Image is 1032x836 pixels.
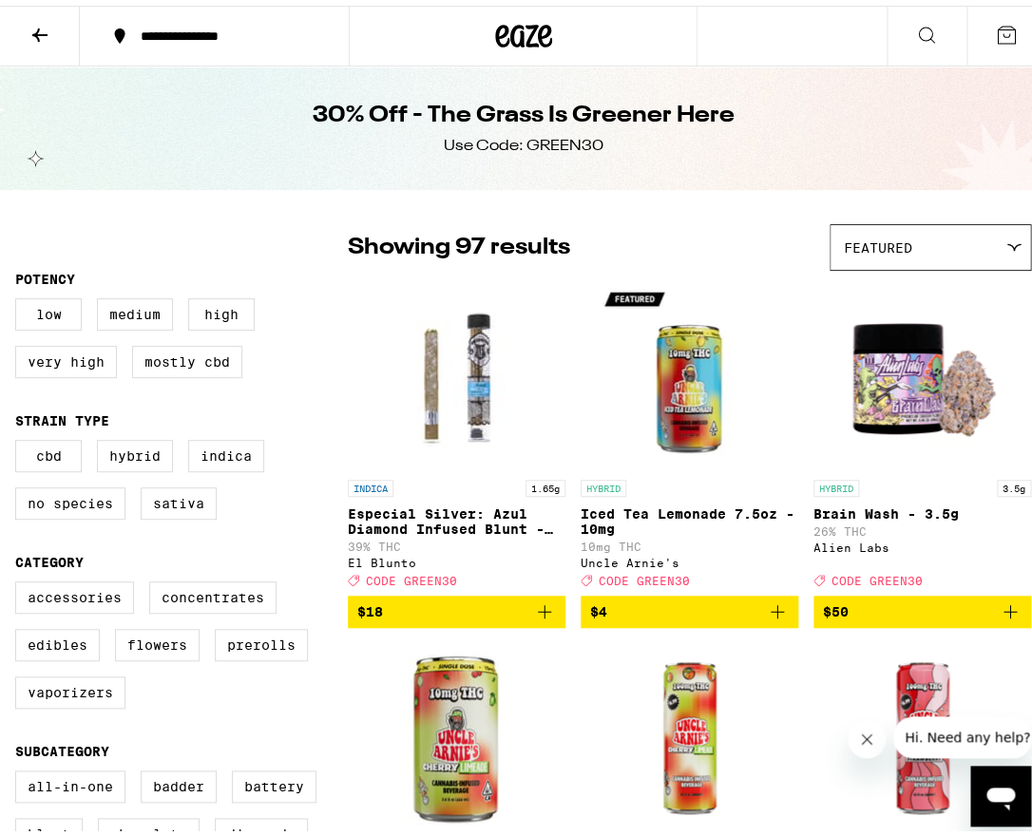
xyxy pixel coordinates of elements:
p: Brain Wash - 3.5g [813,501,1031,516]
h1: 30% Off - The Grass Is Greener Here [313,94,735,126]
iframe: Button to launch messaging window [970,760,1031,821]
div: Alien Labs [813,536,1031,548]
img: Alien Labs - Brain Wash - 3.5g [828,275,1018,465]
label: Sativa [141,482,217,514]
label: Vaporizers [15,671,125,703]
p: 26% THC [813,520,1031,532]
a: Open page for Especial Silver: Azul Diamond Infused Blunt - 1.65g from El Blunto [348,275,565,590]
legend: Category [15,549,84,564]
legend: Potency [15,266,75,281]
img: Uncle Arnie's - Cherry Limeade 7.5oz - 10mg [362,637,552,827]
label: Mostly CBD [132,340,242,372]
span: CODE GREEN30 [831,568,923,580]
p: HYBRID [813,474,859,491]
span: $18 [357,598,383,614]
label: Flowers [115,623,200,655]
img: Uncle Arnie's - Iced Tea Lemonade 7.5oz - 10mg [595,275,785,465]
iframe: Message from company [893,711,1031,752]
label: Low [15,293,82,325]
label: Badder [141,765,217,797]
p: 1.65g [526,474,565,491]
button: Add to bag [813,590,1031,622]
img: Uncle Arnie's - Strawberry Soda 12oz - 100mg [828,637,1018,827]
iframe: Close message [848,714,886,752]
label: High [188,293,255,325]
label: Prerolls [215,623,308,655]
label: CBD [15,434,82,466]
label: Accessories [15,576,134,608]
p: 39% THC [348,535,565,547]
label: Very High [15,340,117,372]
label: All-In-One [15,765,125,797]
span: CODE GREEN30 [366,568,457,580]
p: INDICA [348,474,393,491]
a: Open page for Brain Wash - 3.5g from Alien Labs [813,275,1031,590]
p: 3.5g [997,474,1031,491]
label: Battery [232,765,316,797]
button: Add to bag [581,590,798,622]
button: Add to bag [348,590,565,622]
div: El Blunto [348,551,565,563]
a: Open page for Iced Tea Lemonade 7.5oz - 10mg from Uncle Arnie's [581,275,798,590]
label: Hybrid [97,434,173,466]
span: CODE GREEN30 [599,568,690,580]
legend: Subcategory [15,738,109,753]
span: $50 [823,598,849,614]
img: Uncle Arnie's - Cherry Limeade 12oz - 100mg [595,637,785,827]
img: El Blunto - Especial Silver: Azul Diamond Infused Blunt - 1.65g [348,275,565,465]
p: HYBRID [581,474,626,491]
p: Especial Silver: Azul Diamond Infused Blunt - 1.65g [348,501,565,531]
p: 10mg THC [581,535,798,547]
label: Indica [188,434,264,466]
label: Concentrates [149,576,277,608]
label: No Species [15,482,125,514]
label: Medium [97,293,173,325]
div: Use Code: GREEN30 [444,130,603,151]
p: Iced Tea Lemonade 7.5oz - 10mg [581,501,798,531]
label: Edibles [15,623,100,655]
div: Uncle Arnie's [581,551,798,563]
legend: Strain Type [15,408,109,423]
span: $4 [590,598,607,614]
p: Showing 97 results [348,226,570,258]
span: Featured [844,235,912,250]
